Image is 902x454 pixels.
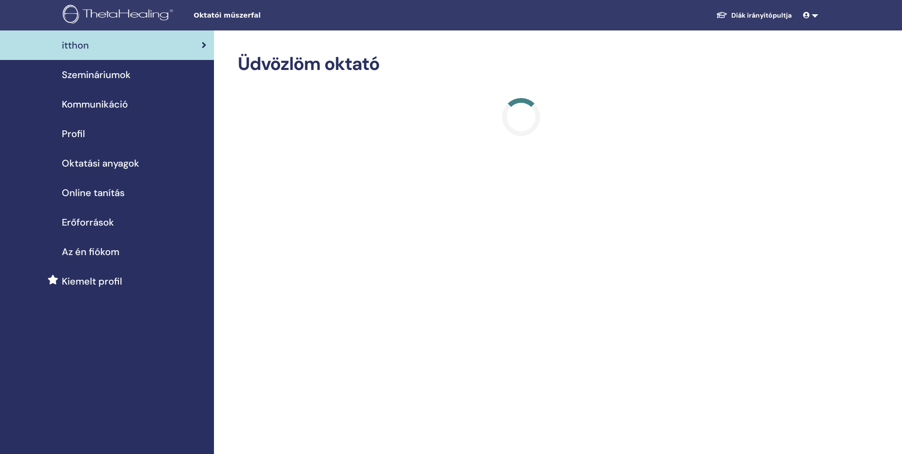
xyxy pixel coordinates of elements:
[62,156,139,170] span: Oktatási anyagok
[62,215,114,229] span: Erőforrások
[194,10,336,20] span: Oktatói műszerfal
[716,11,727,19] img: graduation-cap-white.svg
[708,7,799,24] a: Diák irányítópultja
[238,53,805,75] h2: Üdvözlöm oktató
[63,5,176,26] img: logo.png
[62,186,125,200] span: Online tanítás
[62,274,122,288] span: Kiemelt profil
[62,245,119,259] span: Az én fiókom
[62,38,89,52] span: itthon
[62,97,128,111] span: Kommunikáció
[62,68,131,82] span: Szemináriumok
[62,127,85,141] span: Profil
